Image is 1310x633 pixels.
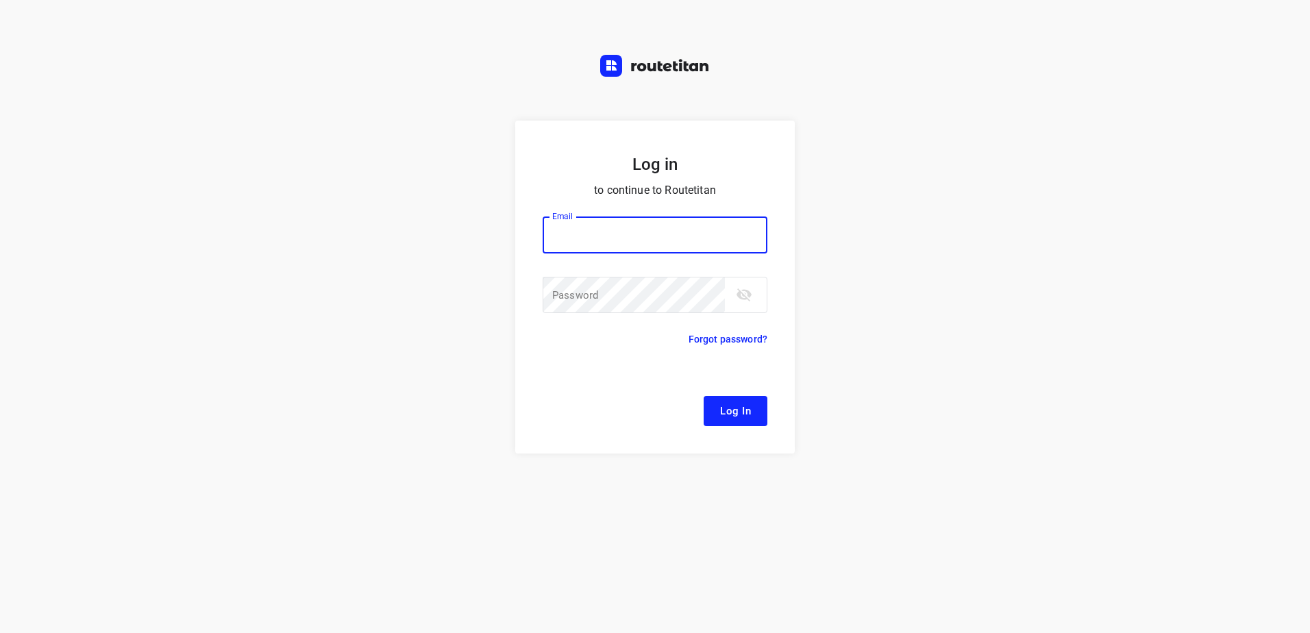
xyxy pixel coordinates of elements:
[543,153,767,175] h5: Log in
[704,396,767,426] button: Log In
[689,331,767,347] p: Forgot password?
[543,181,767,200] p: to continue to Routetitan
[600,55,710,77] img: Routetitan
[720,402,751,420] span: Log In
[730,281,758,308] button: toggle password visibility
